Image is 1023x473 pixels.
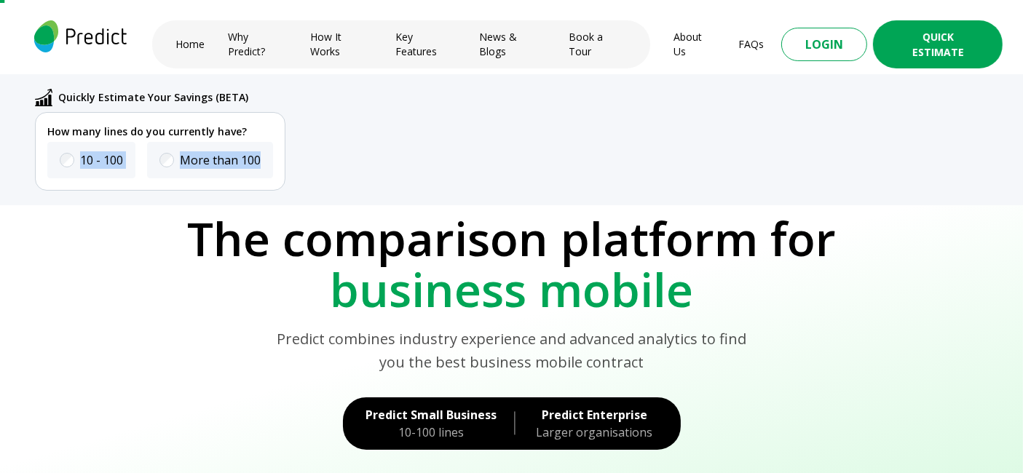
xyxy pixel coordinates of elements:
[781,28,867,61] button: Login
[175,37,205,52] a: Home
[532,406,657,424] div: Predict Enterprise
[32,20,129,52] img: logo
[58,90,248,106] p: Quickly Estimate Your Savings (BETA)
[310,30,373,59] a: How It Works
[343,397,500,450] a: Predict Small Business10-100 lines
[479,30,545,59] a: News & Blogs
[529,397,681,450] a: Predict EnterpriseLarger organisations
[266,327,757,374] p: Predict combines industry experience and advanced analytics to find you the best business mobile ...
[532,424,657,441] div: Larger organisations
[396,30,457,59] a: Key Features
[366,424,497,441] div: 10-100 lines
[80,151,123,169] label: 10 - 100
[20,264,1003,315] p: business mobile
[180,151,261,169] label: More than 100
[20,213,1003,264] p: The comparison platform for
[738,37,764,52] a: FAQs
[366,406,497,424] div: Predict Small Business
[228,30,287,59] a: Why Predict?
[35,89,52,106] img: abc
[873,20,1003,68] button: Quick Estimate
[569,30,627,59] a: Book a Tour
[47,124,273,139] p: How many lines do you currently have?
[674,30,715,59] a: About Us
